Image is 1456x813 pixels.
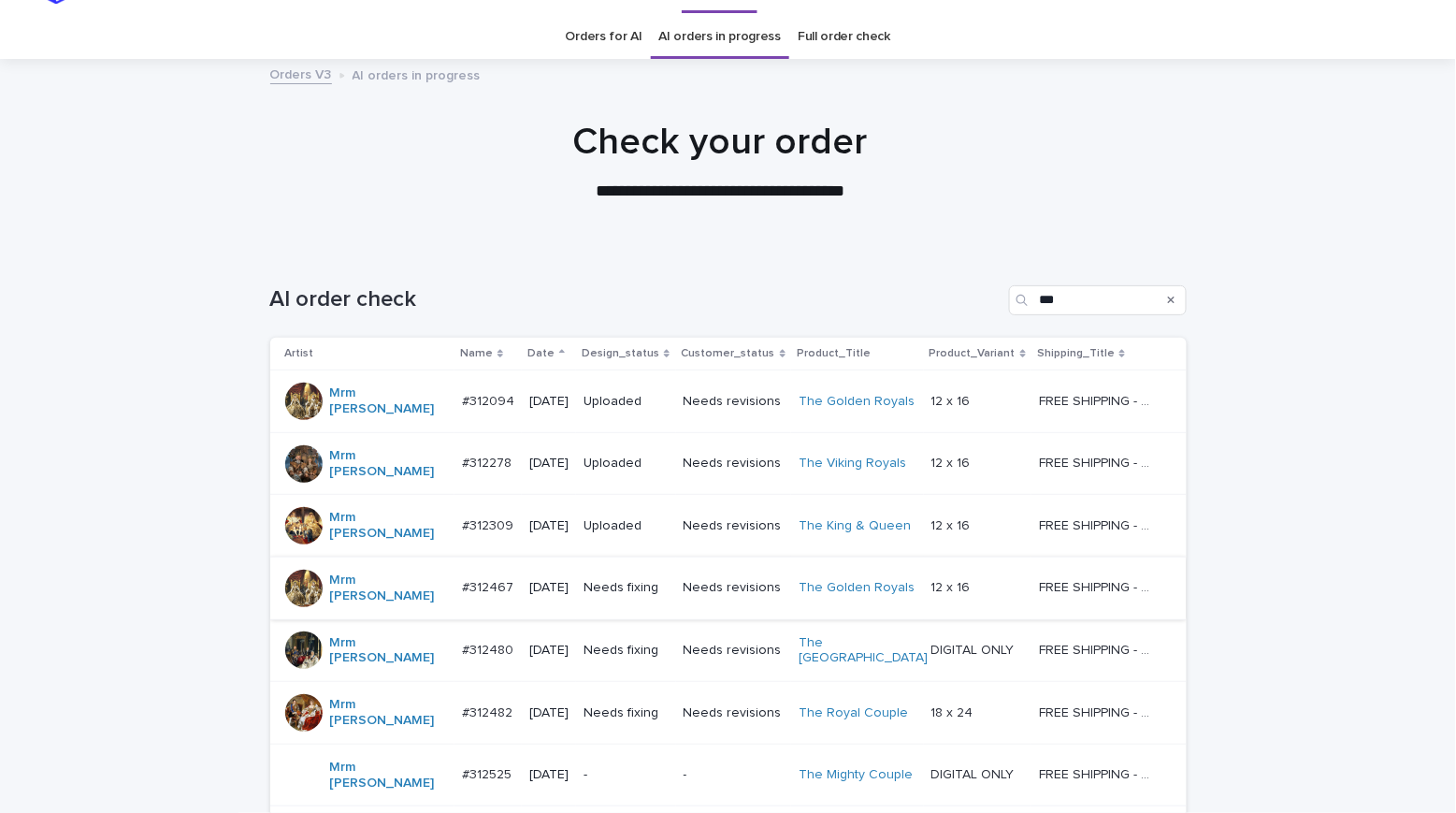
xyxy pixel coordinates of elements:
p: #312278 [462,452,515,472]
p: Uploaded [584,518,668,534]
p: #312480 [462,639,517,659]
a: AI orders in progress [659,15,782,59]
p: FREE SHIPPING - preview in 1-2 business days, after your approval delivery will take 5-10 b.d. [1039,576,1160,596]
a: Mrm [PERSON_NAME] [330,448,447,480]
h1: AI order check [270,286,1002,313]
p: 12 x 16 [931,452,974,472]
p: Shipping_Title [1037,343,1115,364]
a: The King & Queen [799,518,911,534]
p: Name [460,343,493,364]
a: The Mighty Couple [799,767,913,783]
p: [DATE] [529,518,569,534]
p: #312467 [462,576,517,596]
p: - [684,767,785,783]
input: Search [1009,285,1187,315]
a: Mrm [PERSON_NAME] [330,635,447,667]
a: Mrm [PERSON_NAME] [330,760,447,791]
p: 18 x 24 [931,702,977,721]
tr: Mrm [PERSON_NAME] #312094#312094 [DATE]UploadedNeeds revisionsThe Golden Royals 12 x 1612 x 16 FR... [270,370,1187,433]
p: FREE SHIPPING - preview in 1-2 business days, after your approval delivery will take 5-10 b.d. [1039,390,1160,410]
a: The Viking Royals [799,456,906,472]
p: DIGITAL ONLY [931,639,1018,659]
tr: Mrm [PERSON_NAME] #312525#312525 [DATE]--The Mighty Couple DIGITAL ONLYDIGITAL ONLY FREE SHIPPING... [270,744,1187,806]
p: Product_Title [797,343,871,364]
a: Mrm [PERSON_NAME] [330,573,447,604]
p: #312482 [462,702,516,721]
p: Design_status [582,343,659,364]
p: AI orders in progress [353,64,481,84]
p: [DATE] [529,767,569,783]
p: Needs revisions [684,705,785,721]
a: Mrm [PERSON_NAME] [330,385,447,417]
p: Date [527,343,555,364]
p: Needs revisions [684,580,785,596]
p: Needs revisions [684,518,785,534]
p: [DATE] [529,705,569,721]
tr: Mrm [PERSON_NAME] #312309#312309 [DATE]UploadedNeeds revisionsThe King & Queen 12 x 1612 x 16 FRE... [270,495,1187,558]
p: [DATE] [529,643,569,659]
p: DIGITAL ONLY [931,763,1018,783]
a: Mrm [PERSON_NAME] [330,697,447,729]
p: Needs revisions [684,643,785,659]
p: Needs revisions [684,456,785,472]
p: FREE SHIPPING - preview in 1-2 business days, after your approval delivery will take 5-10 b.d. [1039,702,1160,721]
p: 12 x 16 [931,515,974,534]
a: Orders V3 [270,63,332,84]
p: [DATE] [529,456,569,472]
a: Mrm [PERSON_NAME] [330,510,447,542]
p: 12 x 16 [931,390,974,410]
p: Needs revisions [684,394,785,410]
p: [DATE] [529,394,569,410]
a: The Golden Royals [799,394,915,410]
tr: Mrm [PERSON_NAME] #312278#312278 [DATE]UploadedNeeds revisionsThe Viking Royals 12 x 1612 x 16 FR... [270,432,1187,495]
p: 12 x 16 [931,576,974,596]
a: The Golden Royals [799,580,915,596]
p: #312094 [462,390,518,410]
p: Needs fixing [584,705,668,721]
p: Uploaded [584,456,668,472]
p: FREE SHIPPING - preview in 1-2 business days, after your approval delivery will take 5-10 b.d. [1039,639,1160,659]
p: Needs fixing [584,643,668,659]
p: FREE SHIPPING - preview in 1-2 business days, after your approval delivery will take 5-10 b.d. [1039,452,1160,472]
a: Full order check [798,15,890,59]
a: The Royal Couple [799,705,908,721]
p: #312525 [462,763,515,783]
a: The [GEOGRAPHIC_DATA] [799,635,928,667]
p: FREE SHIPPING - preview in 1-2 business days, after your approval delivery will take 5-10 b.d. [1039,763,1160,783]
p: #312309 [462,515,517,534]
a: Orders for AI [566,15,642,59]
p: [DATE] [529,580,569,596]
p: Artist [285,343,314,364]
h1: Check your order [262,120,1178,165]
tr: Mrm [PERSON_NAME] #312480#312480 [DATE]Needs fixingNeeds revisionsThe [GEOGRAPHIC_DATA] DIGITAL O... [270,619,1187,682]
tr: Mrm [PERSON_NAME] #312467#312467 [DATE]Needs fixingNeeds revisionsThe Golden Royals 12 x 1612 x 1... [270,557,1187,619]
p: - [584,767,668,783]
p: Needs fixing [584,580,668,596]
tr: Mrm [PERSON_NAME] #312482#312482 [DATE]Needs fixingNeeds revisionsThe Royal Couple 18 x 2418 x 24... [270,682,1187,745]
p: Uploaded [584,394,668,410]
p: Customer_status [682,343,775,364]
p: FREE SHIPPING - preview in 1-2 business days, after your approval delivery will take 5-10 b.d. [1039,515,1160,534]
p: Product_Variant [930,343,1016,364]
